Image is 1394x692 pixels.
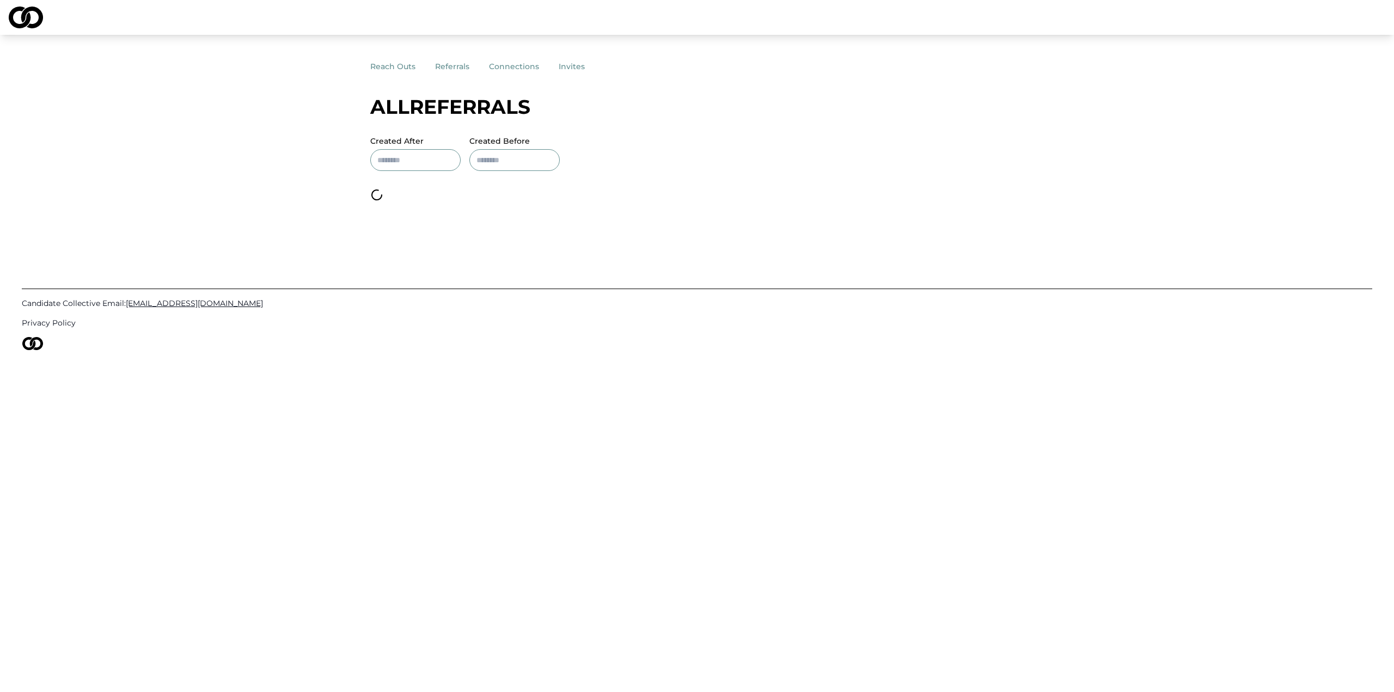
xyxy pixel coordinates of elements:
label: Created Before [469,137,560,145]
img: logo [9,7,43,28]
img: logo [22,337,44,350]
label: Created After [370,137,461,145]
div: All referrals [370,96,1024,118]
button: invites [559,57,604,76]
button: reach outs [370,57,435,76]
button: referrals [435,57,489,76]
a: Candidate Collective Email:[EMAIL_ADDRESS][DOMAIN_NAME] [22,298,1372,309]
span: [EMAIL_ADDRESS][DOMAIN_NAME] [126,298,263,308]
a: Privacy Policy [22,317,1372,328]
button: connections [489,57,559,76]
